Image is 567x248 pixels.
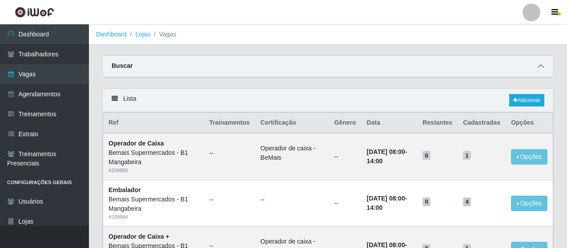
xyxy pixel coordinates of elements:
button: Opções [511,149,547,165]
td: -- [329,180,362,227]
span: 0 [422,151,430,160]
strong: - [367,195,407,211]
li: Operador de caixa - BeMais [261,144,324,162]
nav: breadcrumb [89,24,567,45]
li: Vagas [150,30,177,39]
strong: Buscar [112,62,133,69]
th: Trainamentos [204,113,255,134]
div: # 339994 [109,213,199,221]
img: CoreUI Logo [15,7,54,18]
th: Restantes [417,113,458,134]
td: -- [329,133,362,180]
time: [DATE] 08:00 [367,148,405,155]
time: 14:00 [367,157,383,165]
div: Bemais Supermercados - B1 Mangabeira [109,148,199,167]
a: Lojas [135,31,150,38]
a: Adicionar [509,94,544,106]
ul: -- [261,195,324,205]
time: 14:00 [367,204,383,211]
span: 4 [463,197,471,206]
span: 1 [463,151,471,160]
strong: Operador de Caixa [109,140,164,147]
th: Ref [103,113,204,134]
ul: -- [209,195,250,205]
strong: Operador de Caixa + [109,233,169,240]
a: Dashboard [96,31,127,38]
th: Certificação [255,113,329,134]
ul: -- [209,149,250,158]
button: Opções [511,196,547,211]
th: Data [362,113,418,134]
th: Gênero [329,113,362,134]
th: Opções [506,113,553,134]
time: [DATE] 08:00 [367,195,405,202]
th: Cadastradas [458,113,506,134]
div: # 339850 [109,167,199,174]
div: Lista [103,89,553,112]
strong: Embalador [109,186,141,193]
span: 0 [422,197,430,206]
div: Bemais Supermercados - B1 Mangabeira [109,195,199,213]
strong: - [367,148,407,165]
